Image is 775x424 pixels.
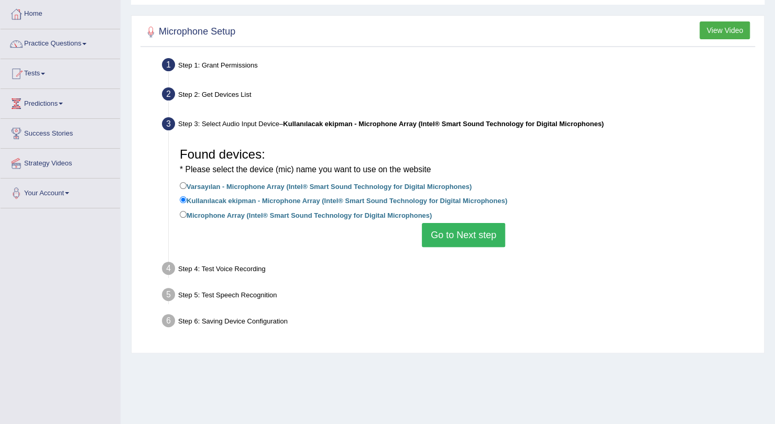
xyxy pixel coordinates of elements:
[157,285,759,308] div: Step 5: Test Speech Recognition
[180,165,431,174] small: * Please select the device (mic) name you want to use on the website
[700,21,750,39] button: View Video
[422,223,505,247] button: Go to Next step
[1,29,120,55] a: Practice Questions
[157,84,759,107] div: Step 2: Get Devices List
[180,194,507,206] label: Kullanılacak ekipman - Microphone Array (Intel® Smart Sound Technology for Digital Microphones)
[283,120,604,128] b: Kullanılacak ekipman - Microphone Array (Intel® Smart Sound Technology for Digital Microphones)
[157,114,759,137] div: Step 3: Select Audio Input Device
[1,149,120,175] a: Strategy Videos
[143,24,235,40] h2: Microphone Setup
[157,311,759,334] div: Step 6: Saving Device Configuration
[157,259,759,282] div: Step 4: Test Voice Recording
[279,120,604,128] span: –
[180,182,187,189] input: Varsayılan - Microphone Array (Intel® Smart Sound Technology for Digital Microphones)
[1,59,120,85] a: Tests
[180,196,187,203] input: Kullanılacak ekipman - Microphone Array (Intel® Smart Sound Technology for Digital Microphones)
[180,211,187,218] input: Microphone Array (Intel® Smart Sound Technology for Digital Microphones)
[1,178,120,205] a: Your Account
[180,180,472,192] label: Varsayılan - Microphone Array (Intel® Smart Sound Technology for Digital Microphones)
[1,89,120,115] a: Predictions
[1,119,120,145] a: Success Stories
[180,148,747,175] h3: Found devices:
[157,55,759,78] div: Step 1: Grant Permissions
[180,209,432,220] label: Microphone Array (Intel® Smart Sound Technology for Digital Microphones)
